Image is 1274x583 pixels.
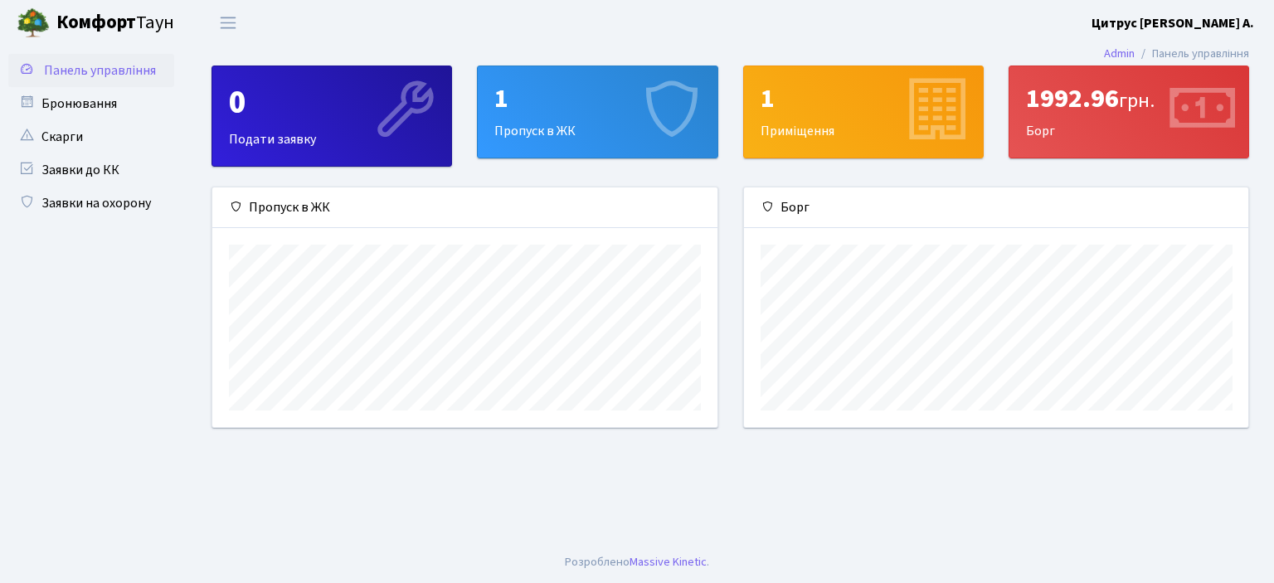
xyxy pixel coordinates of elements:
[1135,45,1249,63] li: Панель управління
[44,61,156,80] span: Панель управління
[17,7,50,40] img: logo.png
[8,153,174,187] a: Заявки до КК
[478,66,717,158] div: Пропуск в ЖК
[1009,66,1248,158] div: Борг
[743,66,984,158] a: 1Приміщення
[212,187,717,228] div: Пропуск в ЖК
[212,66,451,166] div: Подати заявку
[1104,45,1135,62] a: Admin
[56,9,136,36] b: Комфорт
[744,187,1249,228] div: Борг
[1119,86,1155,115] span: грн.
[8,120,174,153] a: Скарги
[8,87,174,120] a: Бронювання
[8,54,174,87] a: Панель управління
[494,83,700,114] div: 1
[8,187,174,220] a: Заявки на охорону
[1079,36,1274,71] nav: breadcrumb
[1026,83,1232,114] div: 1992.96
[207,9,249,36] button: Переключити навігацію
[229,83,435,123] div: 0
[744,66,983,158] div: Приміщення
[56,9,174,37] span: Таун
[630,553,707,571] a: Massive Kinetic
[212,66,452,167] a: 0Подати заявку
[477,66,717,158] a: 1Пропуск в ЖК
[761,83,966,114] div: 1
[1092,14,1254,32] b: Цитрус [PERSON_NAME] А.
[1092,13,1254,33] a: Цитрус [PERSON_NAME] А.
[565,553,709,571] div: Розроблено .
